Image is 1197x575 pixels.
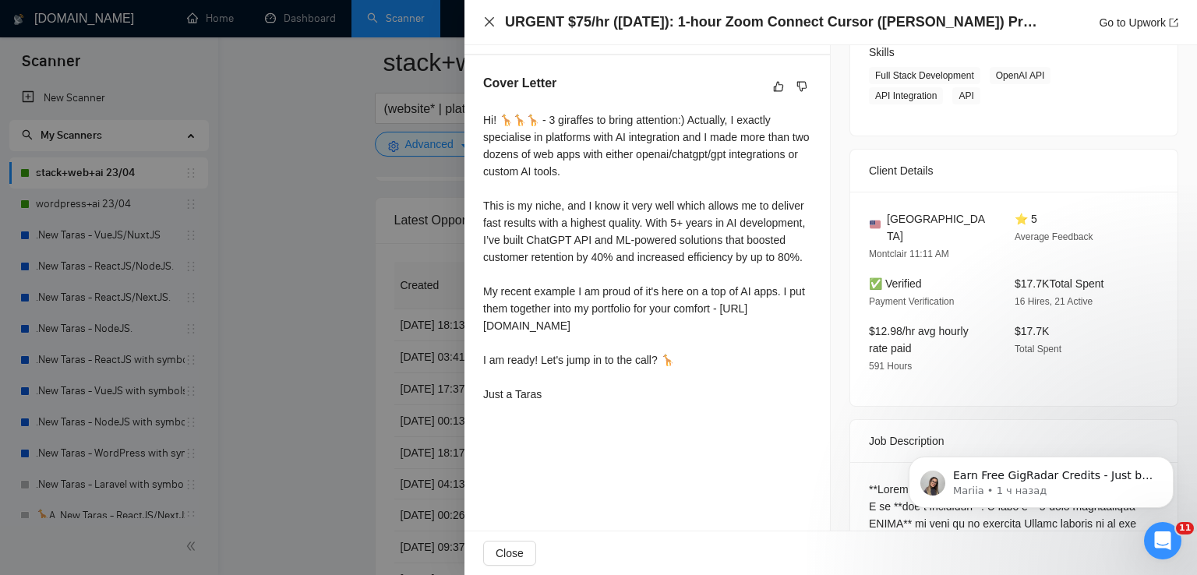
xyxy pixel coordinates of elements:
button: like [769,77,788,96]
span: 591 Hours [869,361,912,372]
span: OpenAI API [990,67,1051,84]
span: 11 [1176,522,1194,534]
a: Go to Upworkexport [1099,16,1178,29]
button: Close [483,16,496,29]
span: Total Spent [1015,344,1061,355]
span: Close [496,545,524,562]
div: Client Details [869,150,1159,192]
span: Montclair 11:11 AM [869,249,949,259]
button: dislike [793,77,811,96]
span: Skills [869,46,895,58]
span: close [483,16,496,28]
h5: Cover Letter [483,74,556,93]
span: ✅ Verified [869,277,922,290]
button: Close [483,541,536,566]
span: like [773,80,784,93]
span: $12.98/hr avg hourly rate paid [869,325,969,355]
span: 16 Hires, 21 Active [1015,296,1093,307]
img: 🇺🇸 [870,219,881,230]
span: ⭐ 5 [1015,213,1037,225]
iframe: Intercom live chat [1144,522,1181,559]
span: API [952,87,980,104]
iframe: Intercom notifications сообщение [885,424,1197,533]
span: Payment Verification [869,296,954,307]
h4: URGENT $75/hr ([DATE]): 1-hour Zoom Connect Cursor ([PERSON_NAME]) Project to OpenAI API + URL-ba... [505,12,1043,32]
div: Job Description [869,420,1159,462]
span: [GEOGRAPHIC_DATA] [887,210,990,245]
div: Hi! 🦒🦒🦒 - 3 giraffes to bring attention:) Actually, I exactly specialise in platforms with AI int... [483,111,811,403]
span: Full Stack Development [869,67,980,84]
span: API Integration [869,87,943,104]
span: export [1169,18,1178,27]
span: dislike [796,80,807,93]
span: $17.7K Total Spent [1015,277,1103,290]
span: $17.7K [1015,325,1049,337]
span: Average Feedback [1015,231,1093,242]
